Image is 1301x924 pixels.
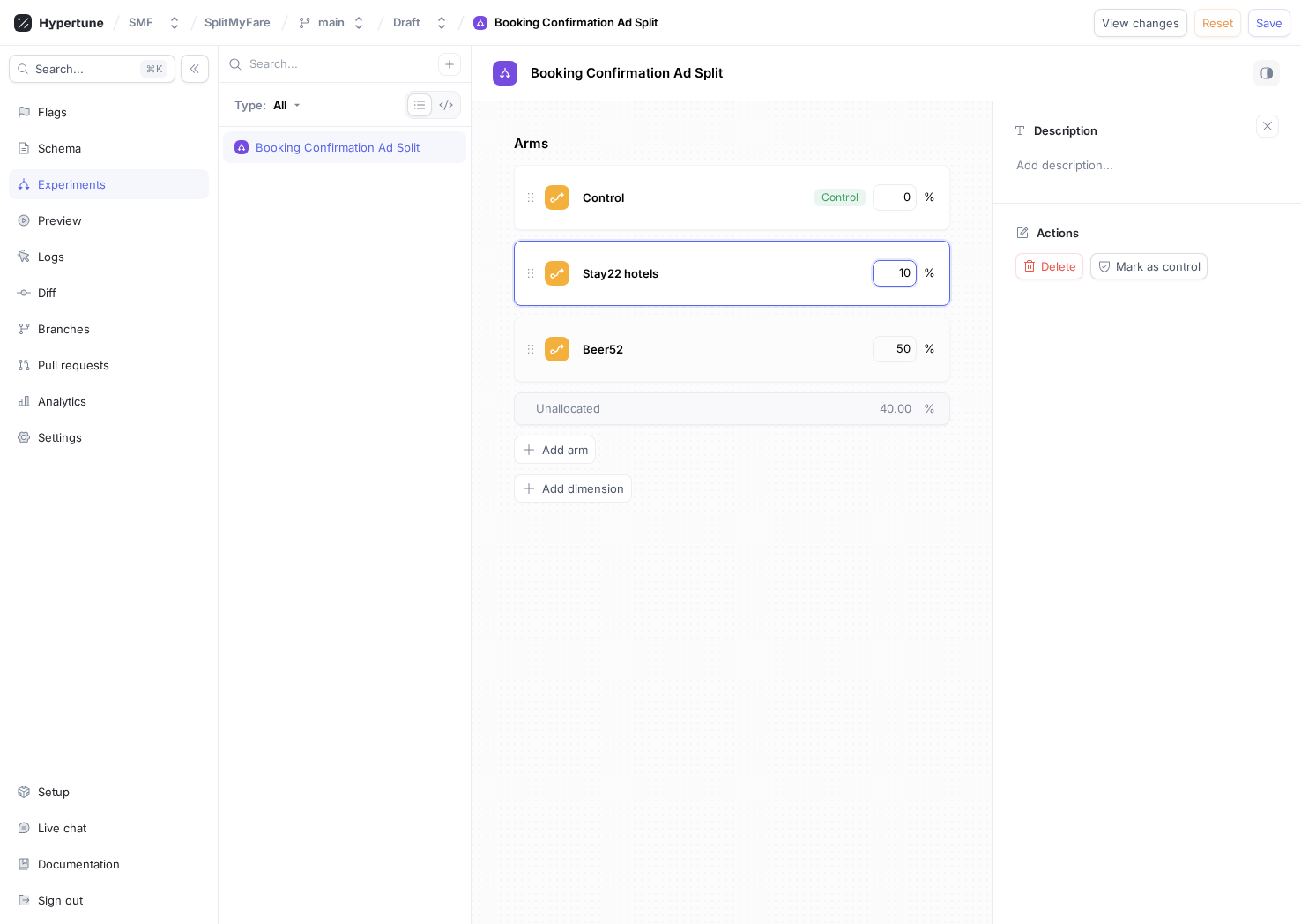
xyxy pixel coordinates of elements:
[38,250,64,264] div: Logs
[924,189,935,206] div: %
[1194,9,1241,37] button: Reset
[924,265,935,282] div: %
[318,15,345,30] div: main
[129,15,153,30] div: SMF
[38,177,106,191] div: Experiments
[290,8,373,37] button: main
[514,436,596,464] button: Add arm
[514,474,632,503] button: Add dimension
[393,15,420,30] div: Draft
[273,98,286,112] div: All
[821,190,859,205] div: Control
[924,340,935,358] div: %
[536,400,600,418] span: Unallocated
[38,785,70,799] div: Setup
[583,342,623,356] span: Beer52
[204,16,271,28] span: SplitMyFare
[386,8,456,37] button: Draft
[1248,9,1290,37] button: Save
[1037,226,1079,240] p: Actions
[122,8,189,37] button: SMF
[924,401,935,415] span: %
[1015,253,1083,279] button: Delete
[583,266,658,280] span: Stay22 hotels
[583,190,624,205] span: Control
[234,98,266,112] p: Type:
[531,66,723,80] span: Booking Confirmation Ad Split
[1090,253,1208,279] button: Mark as control
[1102,18,1179,28] span: View changes
[140,60,167,78] div: K
[1116,261,1201,272] span: Mark as control
[1008,151,1286,181] p: Add description...
[38,857,120,871] div: Documentation
[9,849,209,879] a: Documentation
[38,358,109,372] div: Pull requests
[38,213,82,227] div: Preview
[38,893,83,907] div: Sign out
[1041,261,1076,272] span: Delete
[9,55,175,83] button: Search...K
[542,483,624,494] span: Add dimension
[38,322,90,336] div: Branches
[542,444,588,455] span: Add arm
[1256,18,1282,28] span: Save
[1034,123,1097,138] p: Description
[38,141,81,155] div: Schema
[249,56,438,73] input: Search...
[228,89,307,120] button: Type: All
[514,134,950,154] p: Arms
[38,821,86,835] div: Live chat
[494,14,658,32] div: Booking Confirmation Ad Split
[35,63,84,74] span: Search...
[1202,18,1233,28] span: Reset
[256,140,420,154] div: Booking Confirmation Ad Split
[38,430,82,444] div: Settings
[38,394,86,408] div: Analytics
[880,401,924,415] span: 40.00
[1094,9,1187,37] button: View changes
[38,105,67,119] div: Flags
[38,286,56,300] div: Diff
